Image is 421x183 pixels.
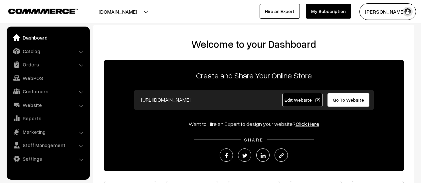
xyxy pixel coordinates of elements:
[75,3,160,20] button: [DOMAIN_NAME]
[8,99,88,111] a: Website
[8,9,78,14] img: COMMMERCE
[241,137,267,142] span: SHARE
[8,139,88,151] a: Staff Management
[8,153,88,165] a: Settings
[8,85,88,97] a: Customers
[306,4,351,19] a: My Subscription
[104,120,404,128] div: Want to Hire an Expert to design your website?
[359,3,416,20] button: [PERSON_NAME]
[403,7,413,17] img: user
[260,4,300,19] a: Hire an Expert
[8,45,88,57] a: Catalog
[8,32,88,44] a: Dashboard
[8,7,67,15] a: COMMMERCE
[8,72,88,84] a: WebPOS
[285,97,320,103] span: Edit Website
[296,121,319,127] a: Click Here
[333,97,364,103] span: Go To Website
[327,93,370,107] a: Go To Website
[8,112,88,124] a: Reports
[100,38,408,50] h2: Welcome to your Dashboard
[8,126,88,138] a: Marketing
[282,93,323,107] a: Edit Website
[8,58,88,70] a: Orders
[104,69,404,81] p: Create and Share Your Online Store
